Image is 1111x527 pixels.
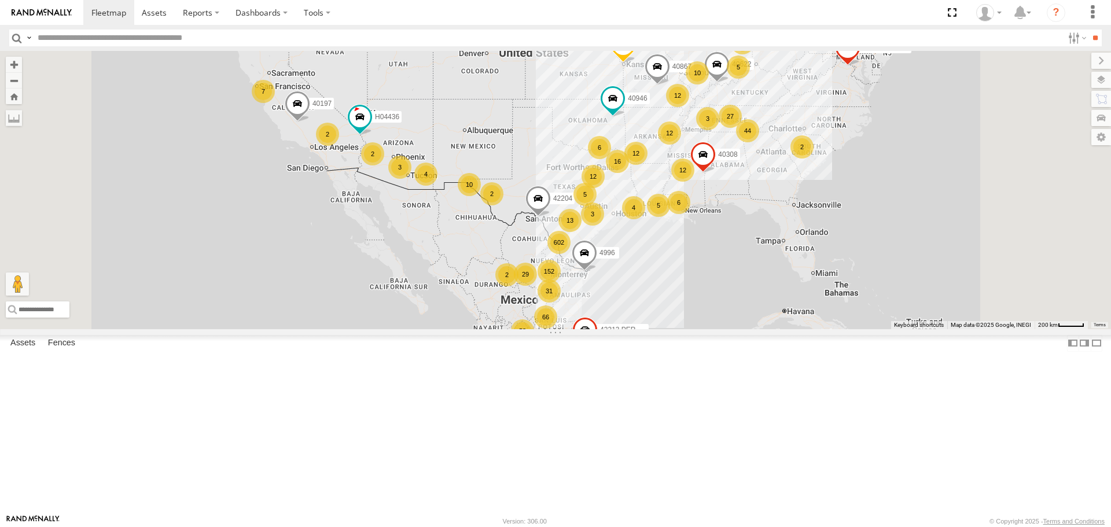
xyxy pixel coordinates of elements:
button: Map Scale: 200 km per 42 pixels [1035,321,1088,329]
div: 10 [686,61,709,84]
button: Drag Pegman onto the map to open Street View [6,272,29,296]
div: 12 [666,84,689,107]
div: 3 [581,202,604,226]
div: 6 [588,136,611,159]
div: 5 [573,183,597,206]
span: 42204 [553,194,572,202]
label: Fences [42,336,81,352]
div: 3 [696,107,719,130]
img: rand-logo.svg [12,9,72,17]
div: 602 [547,231,571,254]
label: Hide Summary Table [1091,335,1102,352]
label: Map Settings [1091,129,1111,145]
div: 4 [414,163,437,186]
div: 5 [727,56,750,79]
button: Zoom Home [6,89,22,104]
div: 2 [480,182,503,205]
span: 40308 [718,150,737,159]
div: 5 [647,194,670,217]
div: 12 [658,121,681,145]
div: 6 [667,191,690,214]
div: 4 [622,196,645,219]
i: ? [1047,3,1065,22]
span: Map data ©2025 Google, INEGI [951,322,1031,328]
div: 10 [458,173,481,196]
span: 42313 PERDIDO [600,326,653,334]
a: Terms and Conditions [1043,518,1105,525]
span: H04436 [375,113,399,121]
label: Dock Summary Table to the Left [1067,335,1079,352]
div: 66 [534,305,557,329]
label: Search Filter Options [1064,30,1088,46]
span: 200 km [1038,322,1058,328]
div: 2 [495,263,518,286]
div: 29 [514,263,537,286]
div: 3 [388,156,411,179]
button: Zoom out [6,72,22,89]
span: 40197 [312,99,332,108]
div: 44 [736,119,759,142]
div: 12 [624,142,648,165]
span: 40867 [672,62,691,71]
div: 16 [606,150,629,173]
div: Caseta Laredo TX [972,4,1006,21]
label: Search Query [24,30,34,46]
label: Measure [6,110,22,126]
div: 2 [361,142,384,165]
div: 58 [511,319,534,342]
div: 2 [316,123,339,146]
label: Assets [5,336,41,352]
button: Keyboard shortcuts [894,321,944,329]
div: 12 [671,159,694,182]
span: 40946 [628,94,647,102]
label: Dock Summary Table to the Right [1079,335,1090,352]
div: © Copyright 2025 - [989,518,1105,525]
a: Terms (opens in new tab) [1094,322,1106,327]
button: Zoom in [6,57,22,72]
div: 13 [558,209,582,232]
span: 4996 [599,249,615,257]
div: 2 [790,135,814,159]
a: Visit our Website [6,515,60,527]
div: 31 [538,279,561,303]
div: 12 [582,165,605,188]
div: Version: 306.00 [503,518,547,525]
div: 152 [538,260,561,283]
div: 27 [719,105,742,128]
span: 40622 [732,60,751,68]
div: 7 [252,80,275,103]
